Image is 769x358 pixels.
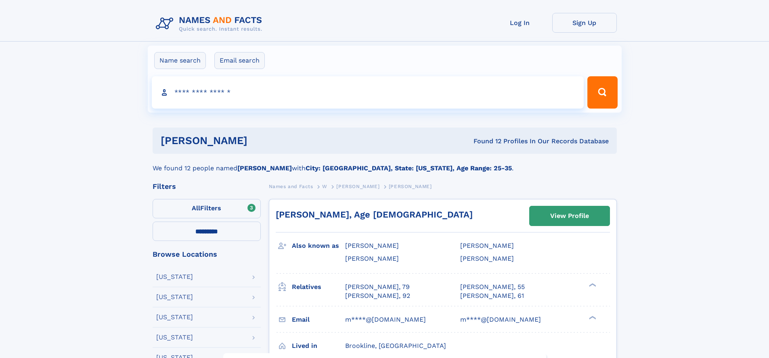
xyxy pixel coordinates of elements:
[161,136,360,146] h1: [PERSON_NAME]
[550,207,589,225] div: View Profile
[306,164,512,172] b: City: [GEOGRAPHIC_DATA], State: [US_STATE], Age Range: 25-35
[336,184,379,189] span: [PERSON_NAME]
[153,251,261,258] div: Browse Locations
[237,164,292,172] b: [PERSON_NAME]
[154,52,206,69] label: Name search
[322,181,327,191] a: W
[292,280,345,294] h3: Relatives
[156,314,193,320] div: [US_STATE]
[156,294,193,300] div: [US_STATE]
[345,283,410,291] a: [PERSON_NAME], 79
[488,13,552,33] a: Log In
[530,206,610,226] a: View Profile
[156,274,193,280] div: [US_STATE]
[152,76,584,109] input: search input
[587,315,597,320] div: ❯
[460,283,525,291] a: [PERSON_NAME], 55
[153,154,617,173] div: We found 12 people named with .
[156,334,193,341] div: [US_STATE]
[153,199,261,218] label: Filters
[336,181,379,191] a: [PERSON_NAME]
[345,242,399,249] span: [PERSON_NAME]
[153,13,269,35] img: Logo Names and Facts
[587,282,597,287] div: ❯
[269,181,313,191] a: Names and Facts
[360,137,609,146] div: Found 12 Profiles In Our Records Database
[192,204,200,212] span: All
[460,255,514,262] span: [PERSON_NAME]
[345,291,410,300] a: [PERSON_NAME], 92
[345,255,399,262] span: [PERSON_NAME]
[276,209,473,220] a: [PERSON_NAME], Age [DEMOGRAPHIC_DATA]
[587,76,617,109] button: Search Button
[153,183,261,190] div: Filters
[322,184,327,189] span: W
[552,13,617,33] a: Sign Up
[292,313,345,327] h3: Email
[214,52,265,69] label: Email search
[460,291,524,300] a: [PERSON_NAME], 61
[389,184,432,189] span: [PERSON_NAME]
[292,339,345,353] h3: Lived in
[292,239,345,253] h3: Also known as
[460,242,514,249] span: [PERSON_NAME]
[345,342,446,350] span: Brookline, [GEOGRAPHIC_DATA]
